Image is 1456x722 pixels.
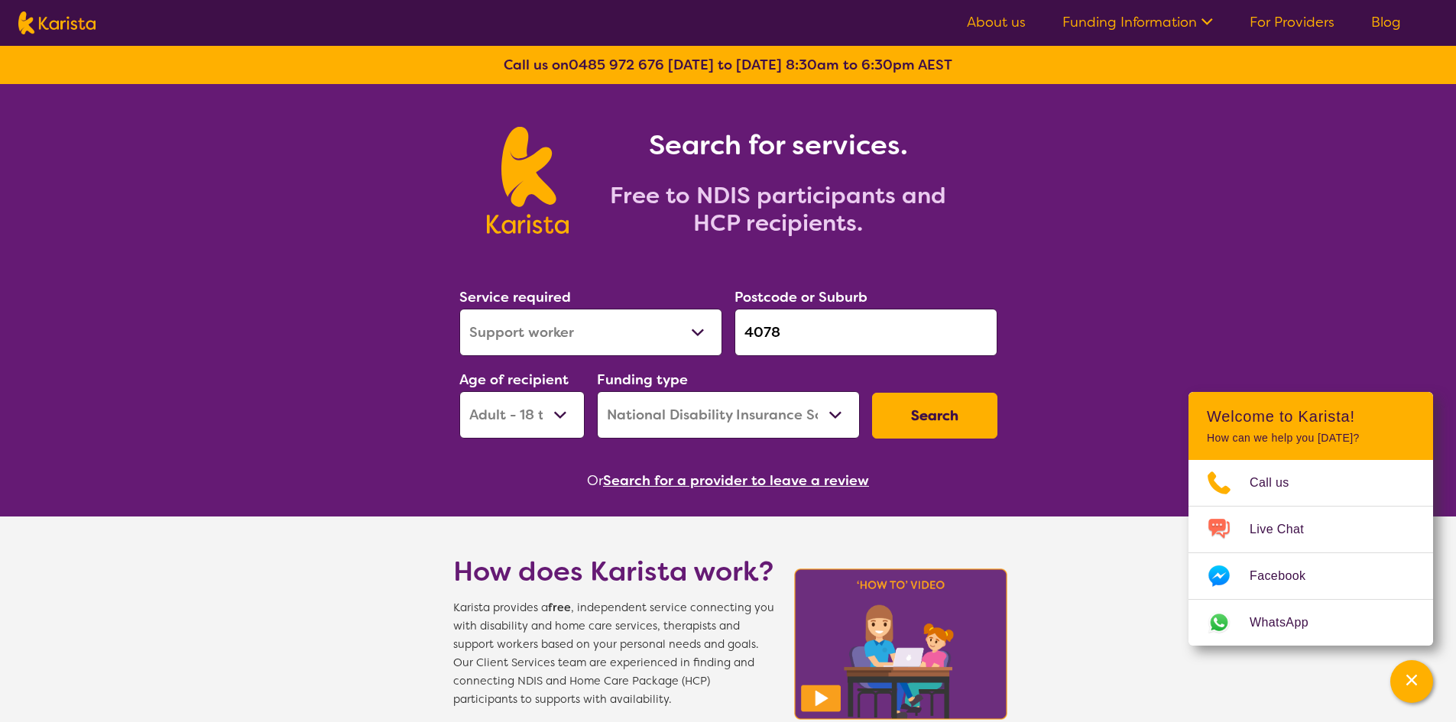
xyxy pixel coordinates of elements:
h1: How does Karista work? [453,553,774,590]
a: For Providers [1250,13,1334,31]
span: Or [587,469,603,492]
a: 0485 972 676 [569,56,664,74]
b: Call us on [DATE] to [DATE] 8:30am to 6:30pm AEST [504,56,952,74]
span: WhatsApp [1250,611,1327,634]
span: Call us [1250,471,1308,494]
div: Channel Menu [1188,392,1433,646]
h2: Welcome to Karista! [1207,407,1415,426]
label: Age of recipient [459,371,569,389]
input: Type [734,309,997,356]
img: Karista logo [18,11,96,34]
label: Postcode or Suburb [734,288,867,306]
img: Karista logo [487,127,569,234]
button: Search for a provider to leave a review [603,469,869,492]
a: Funding Information [1062,13,1213,31]
button: Channel Menu [1390,660,1433,703]
span: Karista provides a , independent service connecting you with disability and home care services, t... [453,599,774,709]
label: Service required [459,288,571,306]
h2: Free to NDIS participants and HCP recipients. [587,182,969,237]
label: Funding type [597,371,688,389]
span: Live Chat [1250,518,1322,541]
a: About us [967,13,1026,31]
p: How can we help you [DATE]? [1207,432,1415,445]
a: Web link opens in a new tab. [1188,600,1433,646]
span: Facebook [1250,565,1324,588]
b: free [548,601,571,615]
h1: Search for services. [587,127,969,164]
button: Search [872,393,997,439]
a: Blog [1371,13,1401,31]
ul: Choose channel [1188,460,1433,646]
